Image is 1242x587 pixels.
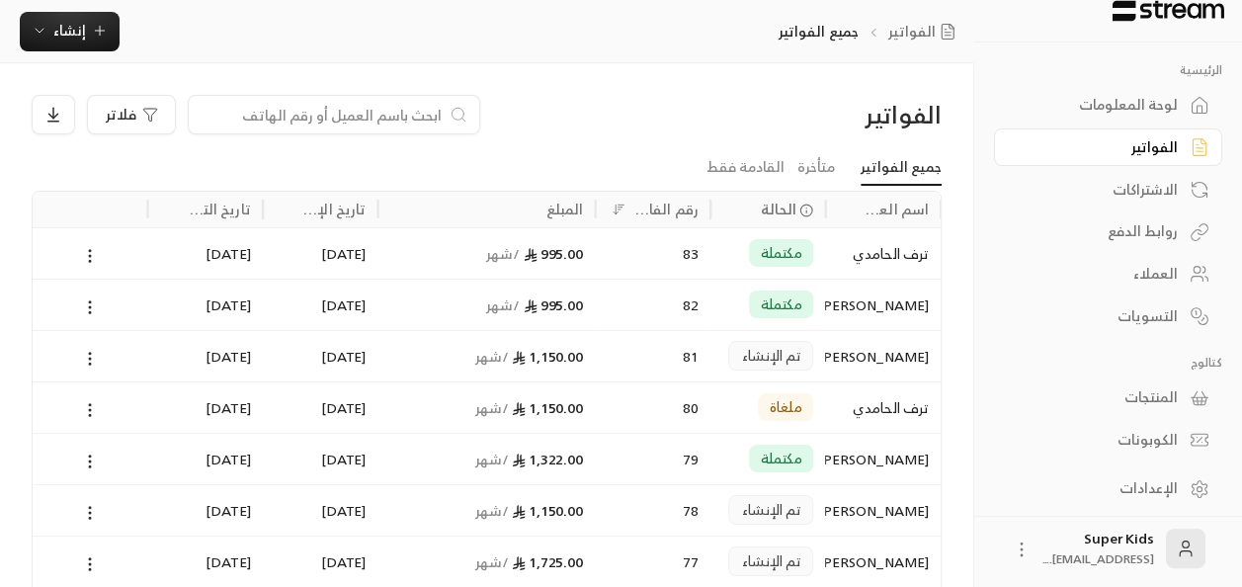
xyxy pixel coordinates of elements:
div: 1,725.00 [389,537,583,587]
button: فلاتر [87,95,176,134]
span: تم الإنشاء [741,346,800,366]
a: العملاء [994,255,1222,293]
div: [PERSON_NAME] [837,537,929,587]
a: جميع الفواتير [861,150,942,186]
span: مكتملة [761,294,802,314]
div: الفواتير [728,99,942,130]
div: 995.00 [389,228,583,279]
div: [DATE] [275,382,367,433]
div: 77 [607,537,699,587]
a: الاشتراكات [994,170,1222,209]
a: المنتجات [994,378,1222,417]
div: روابط الدفع [1019,221,1178,241]
button: إنشاء [20,12,120,51]
div: [PERSON_NAME] [837,485,929,536]
div: [DATE] [159,382,251,433]
div: اسم العميل [863,197,929,221]
p: الرئيسية [994,62,1222,78]
div: التسويات [1019,306,1178,326]
div: [DATE] [275,228,367,279]
div: Super Kids [1043,529,1154,568]
span: / شهر [475,549,510,574]
div: 82 [607,280,699,330]
span: فلاتر [106,108,136,122]
span: / شهر [475,447,510,471]
span: الحالة [760,199,796,219]
div: لوحة المعلومات [1019,95,1178,115]
nav: breadcrumb [778,22,962,42]
div: المبلغ [546,197,584,221]
p: كتالوج [994,355,1222,371]
button: Sort [607,198,630,221]
div: [DATE] [275,280,367,330]
a: متأخرة [797,150,835,185]
span: إنشاء [53,18,86,42]
div: العملاء [1019,264,1178,284]
div: ترف الحامدي [837,382,929,433]
div: [DATE] [159,331,251,381]
div: 81 [607,331,699,381]
a: الكوبونات [994,421,1222,460]
div: [DATE] [275,434,367,484]
div: [DATE] [159,537,251,587]
a: القادمة فقط [706,150,785,185]
a: روابط الدفع [994,212,1222,251]
div: [DATE] [275,331,367,381]
div: الإعدادات [1019,478,1178,498]
div: 1,150.00 [389,382,583,433]
span: مكتملة [761,449,802,468]
div: الاشتراكات [1019,180,1178,200]
div: [DATE] [159,485,251,536]
span: / شهر [475,344,510,369]
div: [DATE] [275,537,367,587]
div: تاريخ الإنشاء [300,197,367,221]
div: الفواتير [1019,137,1178,157]
span: [EMAIL_ADDRESS].... [1043,548,1154,569]
div: 1,150.00 [389,331,583,381]
span: ملغاة [770,397,802,417]
div: [PERSON_NAME] [837,331,929,381]
div: تاريخ التحديث [185,197,251,221]
div: المنتجات [1019,387,1178,407]
a: الإعدادات [994,469,1222,508]
span: / شهر [475,498,510,523]
span: / شهر [486,241,521,266]
a: لوحة المعلومات [994,86,1222,125]
div: [PERSON_NAME] [837,434,929,484]
div: [DATE] [159,434,251,484]
span: / شهر [475,395,510,420]
div: ترف الحامدي [837,228,929,279]
input: ابحث باسم العميل أو رقم الهاتف [201,104,442,126]
span: مكتملة [761,243,802,263]
p: جميع الفواتير [778,22,859,42]
div: 78 [607,485,699,536]
div: 79 [607,434,699,484]
div: [DATE] [159,280,251,330]
div: [PERSON_NAME] [837,280,929,330]
div: [DATE] [159,228,251,279]
div: [DATE] [275,485,367,536]
span: / شهر [486,293,521,317]
div: 995.00 [389,280,583,330]
div: 1,150.00 [389,485,583,536]
a: التسويات [994,296,1222,335]
div: رقم الفاتورة [632,197,699,221]
div: الكوبونات [1019,430,1178,450]
span: تم الإنشاء [741,551,800,571]
div: 83 [607,228,699,279]
a: الفواتير [994,128,1222,167]
div: 80 [607,382,699,433]
span: تم الإنشاء [741,500,800,520]
a: الفواتير [888,22,963,42]
div: 1,322.00 [389,434,583,484]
